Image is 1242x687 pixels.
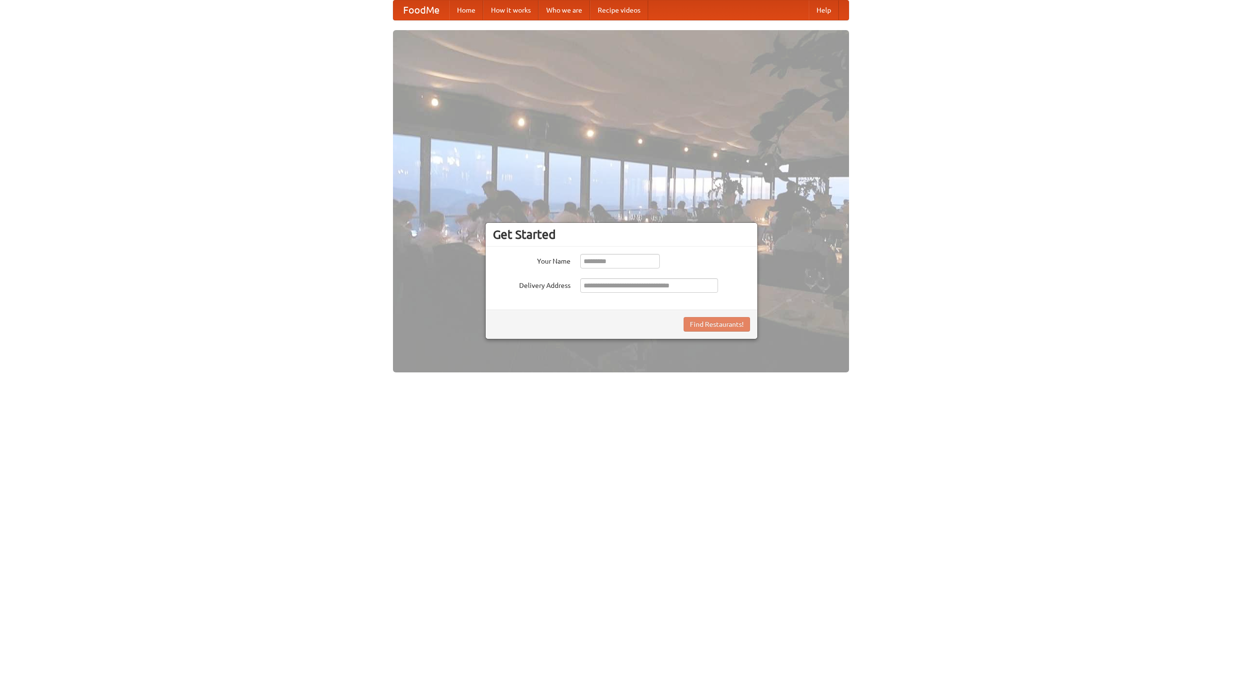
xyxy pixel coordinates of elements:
a: Who we are [539,0,590,20]
label: Delivery Address [493,278,571,290]
h3: Get Started [493,227,750,242]
a: FoodMe [393,0,449,20]
a: Recipe videos [590,0,648,20]
a: Help [809,0,839,20]
button: Find Restaurants! [684,317,750,332]
label: Your Name [493,254,571,266]
a: Home [449,0,483,20]
a: How it works [483,0,539,20]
